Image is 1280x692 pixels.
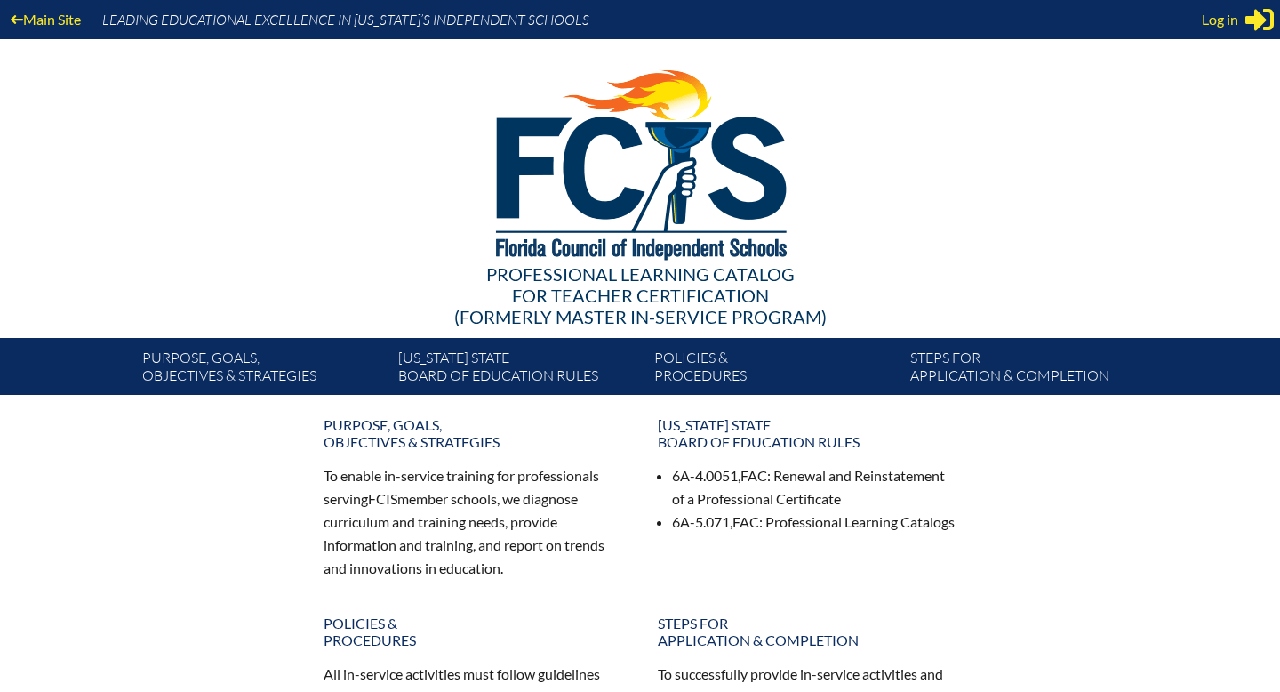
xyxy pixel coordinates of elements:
li: 6A-5.071, : Professional Learning Catalogs [672,511,956,534]
a: Purpose, goals,objectives & strategies [135,345,391,395]
li: 6A-4.0051, : Renewal and Reinstatement of a Professional Certificate [672,464,956,511]
a: Main Site [4,7,88,31]
a: Policies &Procedures [313,608,633,656]
span: FAC [740,467,767,484]
a: Steps forapplication & completion [647,608,967,656]
span: for Teacher Certification [512,285,769,306]
a: [US_STATE] StateBoard of Education rules [647,409,967,457]
span: Log in [1202,9,1238,30]
p: To enable in-service training for professionals serving member schools, we diagnose curriculum an... [324,464,622,579]
a: Policies &Procedures [647,345,903,395]
img: FCISlogo221.eps [457,39,824,282]
svg: Sign in or register [1245,5,1274,34]
div: Professional Learning Catalog (formerly Master In-service Program) [128,263,1152,327]
a: Steps forapplication & completion [903,345,1159,395]
span: FAC [732,513,759,530]
a: [US_STATE] StateBoard of Education rules [391,345,647,395]
a: Purpose, goals,objectives & strategies [313,409,633,457]
span: FCIS [368,490,397,507]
